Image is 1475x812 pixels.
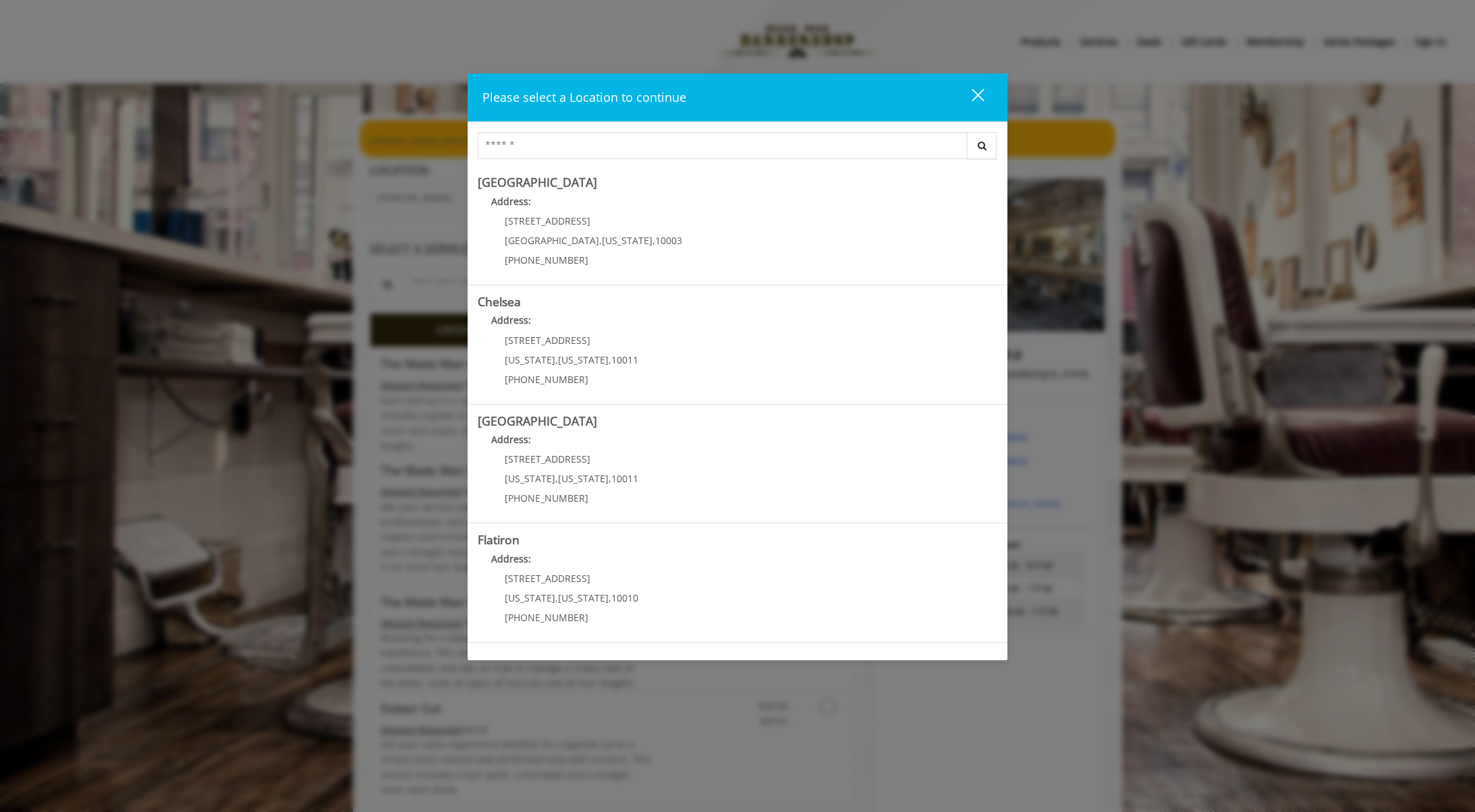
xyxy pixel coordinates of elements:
[611,353,638,366] span: 10011
[655,234,682,247] span: 10003
[482,89,686,105] span: Please select a Location to continue
[602,234,652,247] span: [US_STATE]
[558,591,609,604] span: [US_STATE]
[505,572,590,585] span: [STREET_ADDRESS]
[609,591,611,604] span: ,
[558,353,609,366] span: [US_STATE]
[505,373,588,386] span: [PHONE_NUMBER]
[478,651,568,667] b: Garment District
[505,234,599,247] span: [GEOGRAPHIC_DATA]
[505,334,590,347] span: [STREET_ADDRESS]
[555,472,558,485] span: ,
[947,84,993,111] button: close dialog
[609,472,611,485] span: ,
[555,353,558,366] span: ,
[478,132,997,166] div: Center Select
[505,472,555,485] span: [US_STATE]
[652,234,655,247] span: ,
[505,492,588,504] span: [PHONE_NUMBER]
[491,314,531,326] b: Address:
[611,472,638,485] span: 10011
[505,214,590,227] span: [STREET_ADDRESS]
[505,353,555,366] span: [US_STATE]
[505,611,588,624] span: [PHONE_NUMBER]
[609,353,611,366] span: ,
[491,195,531,208] b: Address:
[558,472,609,485] span: [US_STATE]
[505,254,588,266] span: [PHONE_NUMBER]
[478,132,968,159] input: Search Center
[956,88,983,108] div: close dialog
[478,413,597,429] b: [GEOGRAPHIC_DATA]
[505,591,555,604] span: [US_STATE]
[478,293,521,310] b: Chelsea
[491,552,531,565] b: Address:
[478,531,520,548] b: Flatiron
[555,591,558,604] span: ,
[491,433,531,446] b: Address:
[505,453,590,465] span: [STREET_ADDRESS]
[974,141,990,150] i: Search button
[611,591,638,604] span: 10010
[478,174,597,190] b: [GEOGRAPHIC_DATA]
[599,234,602,247] span: ,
